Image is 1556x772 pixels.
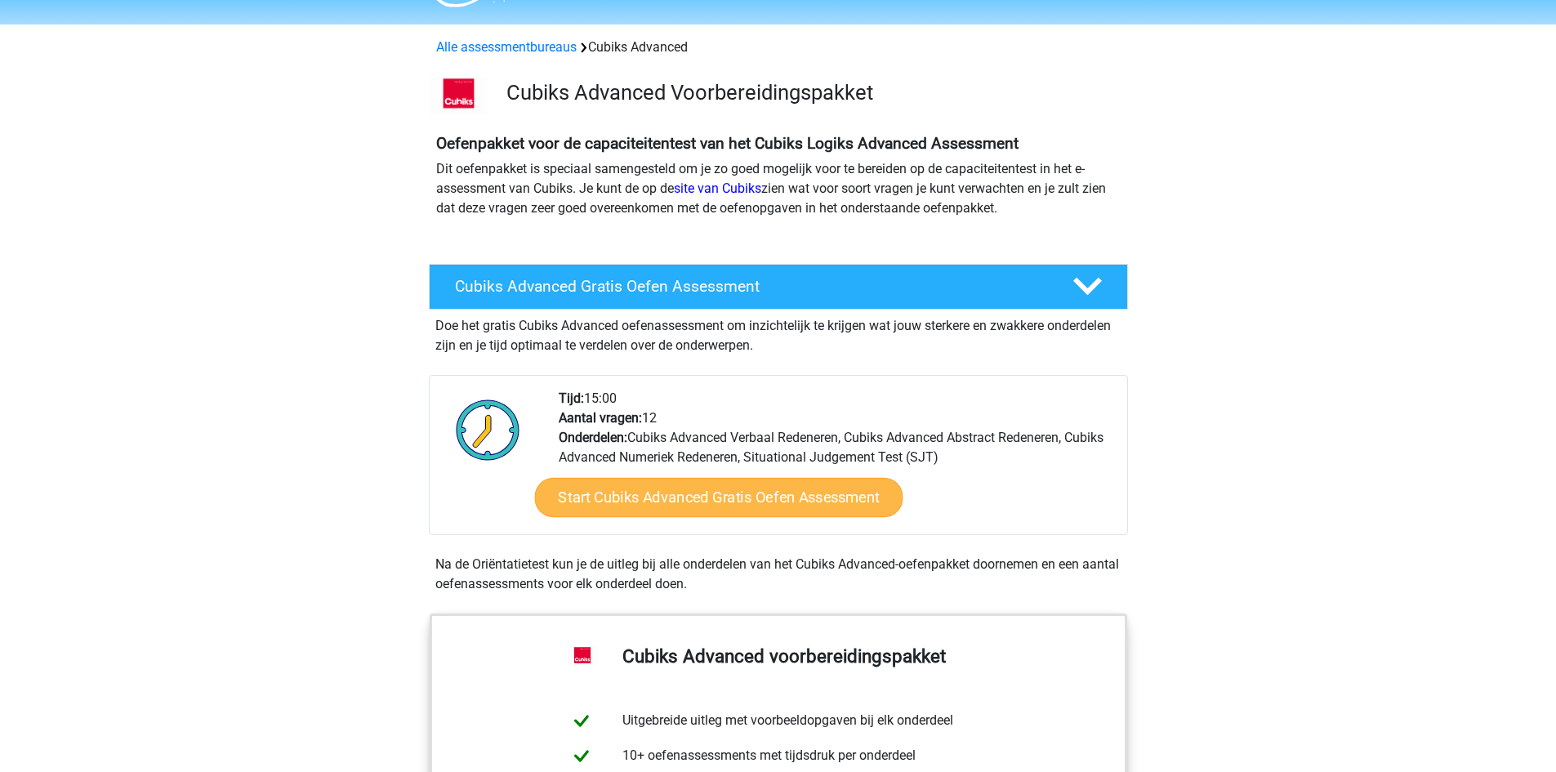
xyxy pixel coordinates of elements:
[436,134,1019,153] b: Oefenpakket voor de capaciteitentest van het Cubiks Logiks Advanced Assessment
[429,310,1128,355] div: Doe het gratis Cubiks Advanced oefenassessment om inzichtelijk te krijgen wat jouw sterkere en zw...
[436,159,1121,218] p: Dit oefenpakket is speciaal samengesteld om je zo goed mogelijk voor te bereiden op de capaciteit...
[429,555,1128,594] div: Na de Oriëntatietest kun je de uitleg bij alle onderdelen van het Cubiks Advanced-oefenpakket doo...
[430,77,488,114] img: logo-cubiks-300x193.png
[559,390,584,406] b: Tijd:
[534,478,903,517] a: Start Cubiks Advanced Gratis Oefen Assessment
[674,181,761,196] a: site van Cubiks
[447,389,529,471] img: Klok
[430,38,1127,57] div: Cubiks Advanced
[422,264,1135,310] a: Cubiks Advanced Gratis Oefen Assessment
[455,277,1046,296] h4: Cubiks Advanced Gratis Oefen Assessment
[559,430,627,445] b: Onderdelen:
[506,80,1115,105] h3: Cubiks Advanced Voorbereidingspakket
[559,410,642,426] b: Aantal vragen:
[436,39,577,55] a: Alle assessmentbureaus
[546,389,1126,534] div: 15:00 12 Cubiks Advanced Verbaal Redeneren, Cubiks Advanced Abstract Redeneren, Cubiks Advanced N...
